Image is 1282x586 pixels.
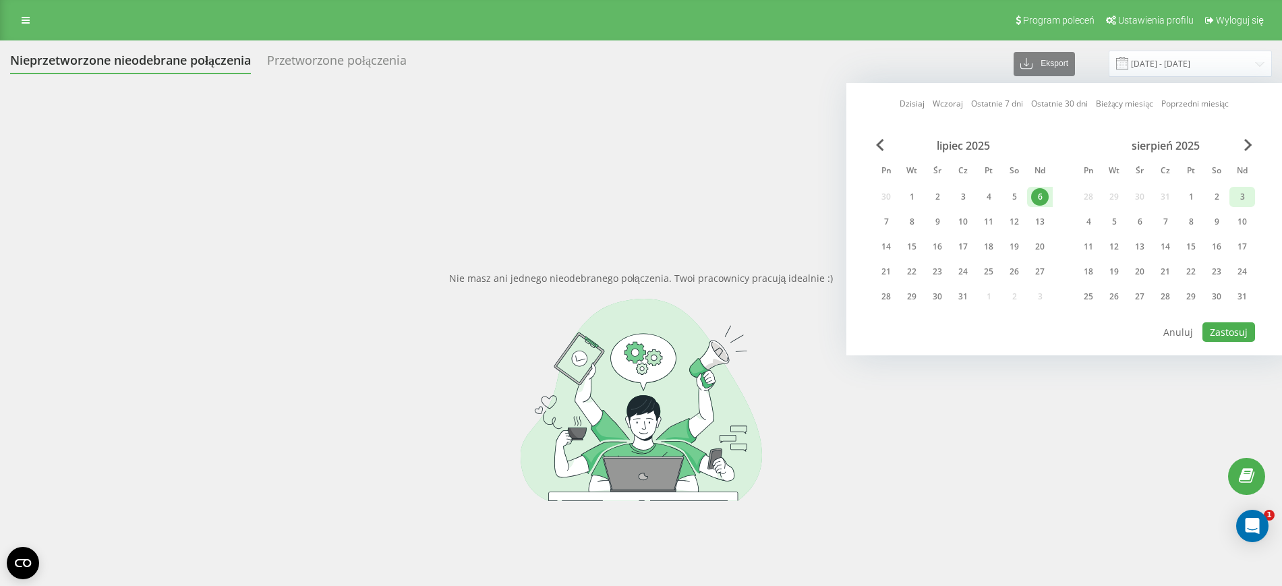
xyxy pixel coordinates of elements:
[1080,213,1097,231] div: 4
[1076,212,1101,232] div: pon 4 sie 2025
[903,238,921,256] div: 15
[1202,322,1255,342] button: Zastosuj
[1076,287,1101,307] div: pon 25 sie 2025
[1127,262,1153,282] div: śr 20 sie 2025
[10,53,251,74] div: Nieprzetworzone nieodebrane połączenia
[1001,262,1027,282] div: sob 26 lip 2025
[1101,212,1127,232] div: wt 5 sie 2025
[1080,263,1097,281] div: 18
[1031,213,1049,231] div: 13
[1233,263,1251,281] div: 24
[1027,237,1053,257] div: ndz 20 lip 2025
[1157,213,1174,231] div: 7
[1078,162,1099,182] abbr: poniedziałek
[950,187,976,207] div: czw 3 lip 2025
[1023,15,1095,26] span: Program poleceń
[925,287,950,307] div: śr 30 lip 2025
[899,262,925,282] div: wt 22 lip 2025
[1131,263,1148,281] div: 20
[900,97,925,110] a: Dzisiaj
[933,97,963,110] a: Wczoraj
[1233,288,1251,305] div: 31
[1155,162,1175,182] abbr: czwartek
[7,547,39,579] button: Open CMP widget
[1031,97,1088,110] a: Ostatnie 30 dni
[1027,187,1053,207] div: ndz 6 lip 2025
[1001,237,1027,257] div: sob 19 lip 2025
[1118,15,1194,26] span: Ustawienia profilu
[1131,213,1148,231] div: 6
[953,162,973,182] abbr: czwartek
[980,188,997,206] div: 4
[950,262,976,282] div: czw 24 lip 2025
[1233,213,1251,231] div: 10
[954,263,972,281] div: 24
[1182,263,1200,281] div: 22
[1233,188,1251,206] div: 3
[976,262,1001,282] div: pt 25 lip 2025
[873,287,899,307] div: pon 28 lip 2025
[1127,237,1153,257] div: śr 13 sie 2025
[1096,97,1153,110] a: Bieżący miesiąc
[976,237,1001,257] div: pt 18 lip 2025
[925,262,950,282] div: śr 23 lip 2025
[1156,322,1200,342] button: Anuluj
[1027,212,1053,232] div: ndz 13 lip 2025
[1080,238,1097,256] div: 11
[979,162,999,182] abbr: piątek
[929,188,946,206] div: 2
[1030,162,1050,182] abbr: niedziela
[1006,188,1023,206] div: 5
[1153,212,1178,232] div: czw 7 sie 2025
[899,187,925,207] div: wt 1 lip 2025
[1216,15,1264,26] span: Wyloguj się
[1161,97,1229,110] a: Poprzedni miesiąc
[954,188,972,206] div: 3
[954,213,972,231] div: 10
[1208,213,1225,231] div: 9
[1105,213,1123,231] div: 5
[1178,237,1204,257] div: pt 15 sie 2025
[1076,262,1101,282] div: pon 18 sie 2025
[903,263,921,281] div: 22
[980,213,997,231] div: 11
[267,53,407,74] div: Przetworzone połączenia
[1229,262,1255,282] div: ndz 24 sie 2025
[1229,237,1255,257] div: ndz 17 sie 2025
[877,288,895,305] div: 28
[1157,263,1174,281] div: 21
[903,288,921,305] div: 29
[1264,510,1275,521] span: 1
[1208,238,1225,256] div: 16
[1182,288,1200,305] div: 29
[1127,212,1153,232] div: śr 6 sie 2025
[876,139,884,151] span: Previous Month
[1229,212,1255,232] div: ndz 10 sie 2025
[1101,262,1127,282] div: wt 19 sie 2025
[1204,287,1229,307] div: sob 30 sie 2025
[1229,187,1255,207] div: ndz 3 sie 2025
[1031,188,1049,206] div: 6
[927,162,948,182] abbr: środa
[1001,212,1027,232] div: sob 12 lip 2025
[1153,287,1178,307] div: czw 28 sie 2025
[1204,187,1229,207] div: sob 2 sie 2025
[1182,238,1200,256] div: 15
[1208,263,1225,281] div: 23
[899,212,925,232] div: wt 8 lip 2025
[899,237,925,257] div: wt 15 lip 2025
[1105,263,1123,281] div: 19
[1178,187,1204,207] div: pt 1 sie 2025
[1014,52,1075,76] button: Eksport
[925,187,950,207] div: śr 2 lip 2025
[1157,238,1174,256] div: 14
[899,287,925,307] div: wt 29 lip 2025
[1004,162,1024,182] abbr: sobota
[1027,262,1053,282] div: ndz 27 lip 2025
[954,288,972,305] div: 31
[873,212,899,232] div: pon 7 lip 2025
[950,287,976,307] div: czw 31 lip 2025
[1178,287,1204,307] div: pt 29 sie 2025
[950,237,976,257] div: czw 17 lip 2025
[902,162,922,182] abbr: wtorek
